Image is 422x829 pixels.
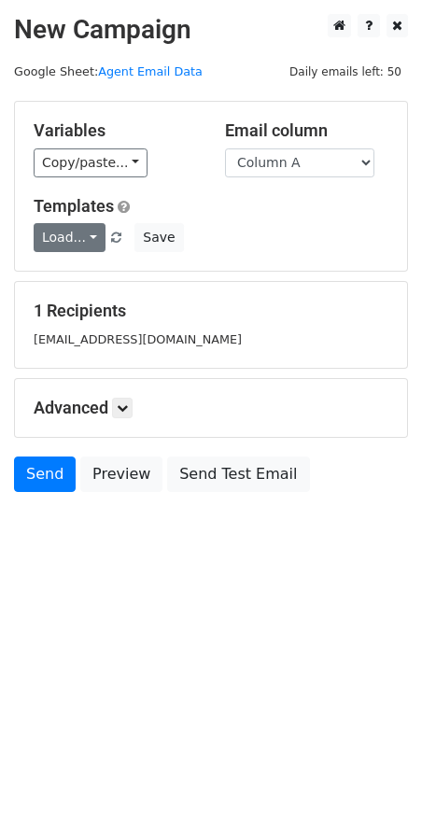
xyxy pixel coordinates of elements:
[98,64,203,78] a: Agent Email Data
[283,64,408,78] a: Daily emails left: 50
[34,398,388,418] h5: Advanced
[225,120,388,141] h5: Email column
[80,457,162,492] a: Preview
[34,196,114,216] a: Templates
[34,148,148,177] a: Copy/paste...
[34,223,105,252] a: Load...
[34,301,388,321] h5: 1 Recipients
[14,14,408,46] h2: New Campaign
[283,62,408,82] span: Daily emails left: 50
[14,457,76,492] a: Send
[167,457,309,492] a: Send Test Email
[34,332,242,346] small: [EMAIL_ADDRESS][DOMAIN_NAME]
[134,223,183,252] button: Save
[14,64,203,78] small: Google Sheet:
[329,739,422,829] iframe: Chat Widget
[34,120,197,141] h5: Variables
